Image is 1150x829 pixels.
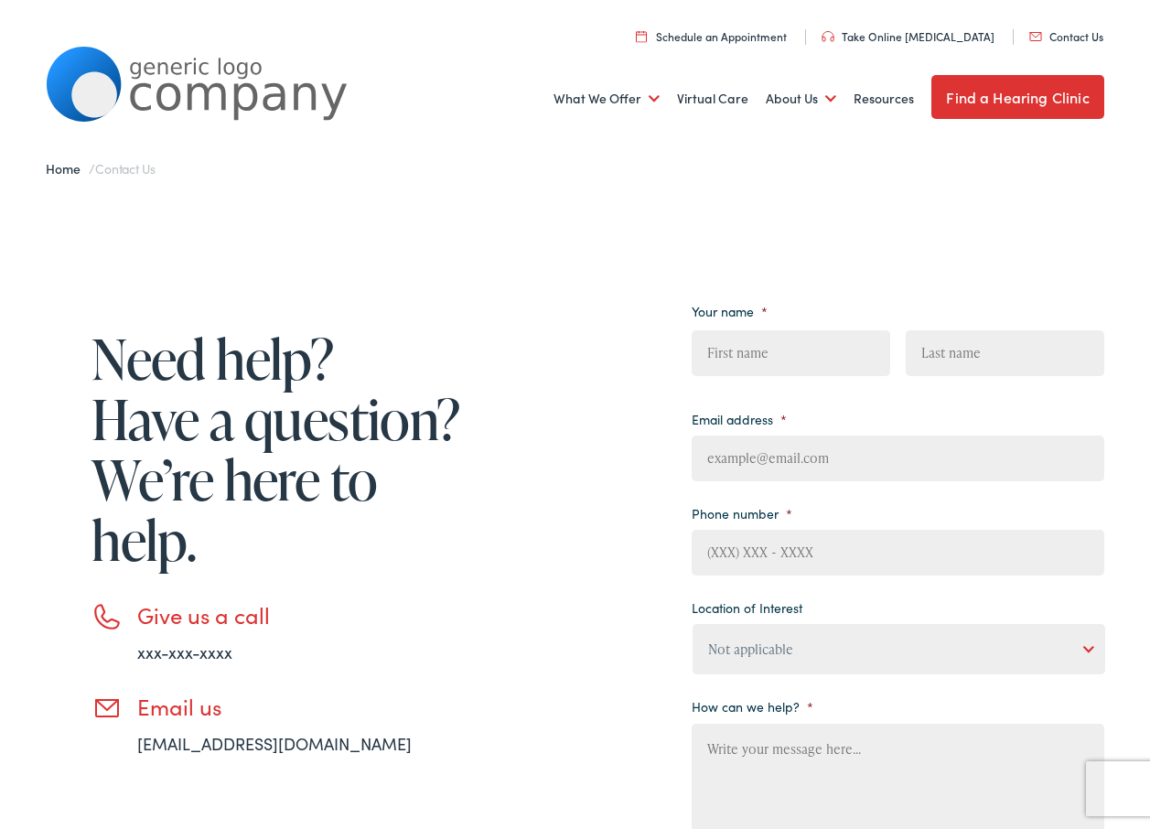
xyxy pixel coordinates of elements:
img: utility icon [636,30,647,42]
input: (XXX) XXX - XXXX [692,530,1104,576]
a: Resources [854,65,914,133]
label: Email address [692,411,787,427]
img: utility icon [822,31,834,42]
a: Home [46,159,89,178]
label: Your name [692,303,768,319]
a: Find a Hearing Clinic [931,75,1103,119]
a: Take Online [MEDICAL_DATA] [822,28,994,44]
a: Contact Us [1029,28,1103,44]
a: Schedule an Appointment [636,28,787,44]
img: utility icon [1029,32,1042,41]
h1: Need help? Have a question? We’re here to help. [91,328,467,570]
label: How can we help? [692,698,813,715]
a: Virtual Care [677,65,748,133]
span: Contact Us [95,159,156,178]
label: Location of Interest [692,599,802,616]
a: [EMAIL_ADDRESS][DOMAIN_NAME] [137,732,412,755]
a: xxx-xxx-xxxx [137,641,232,663]
a: What We Offer [554,65,660,133]
a: About Us [766,65,836,133]
input: First name [692,330,890,376]
span: / [46,159,156,178]
h3: Email us [137,694,467,720]
h3: Give us a call [137,602,467,629]
input: example@email.com [692,436,1104,481]
input: Last name [906,330,1104,376]
label: Phone number [692,505,792,522]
